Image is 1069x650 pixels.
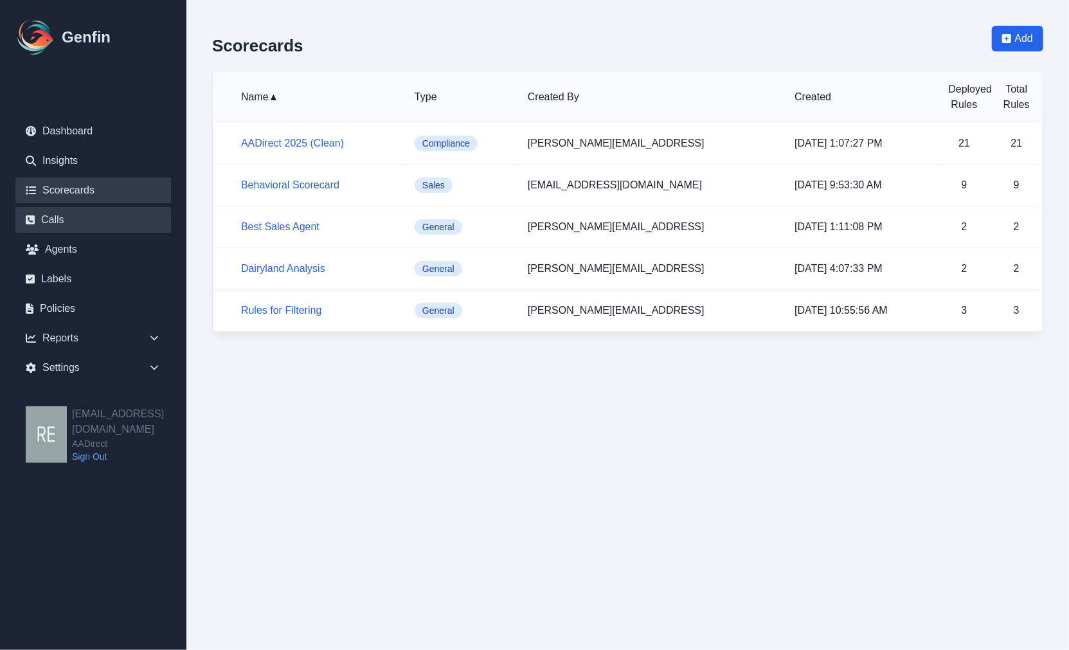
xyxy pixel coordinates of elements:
[241,263,325,274] a: Dairyland Analysis
[1001,136,1032,151] p: 21
[1001,261,1032,276] p: 2
[1001,177,1032,193] p: 9
[528,261,774,276] p: [PERSON_NAME][EMAIL_ADDRESS]
[72,450,186,463] a: Sign Out
[948,303,980,318] p: 3
[992,26,1043,71] a: Add
[1001,219,1032,235] p: 2
[415,219,462,235] span: General
[15,296,171,321] a: Policies
[213,71,404,123] th: Name ▲
[948,177,980,193] p: 9
[784,71,938,123] th: Created
[72,406,186,437] h2: [EMAIL_ADDRESS][DOMAIN_NAME]
[15,355,171,381] div: Settings
[415,136,478,151] span: Compliance
[241,179,339,190] a: Behavioral Scorecard
[795,261,928,276] p: [DATE] 4:07:33 PM
[15,207,171,233] a: Calls
[1001,303,1032,318] p: 3
[938,71,990,123] th: Deployed Rules
[15,237,171,262] a: Agents
[15,325,171,351] div: Reports
[415,261,462,276] span: General
[72,437,186,450] span: AADirect
[212,36,303,55] h2: Scorecards
[795,177,928,193] p: [DATE] 9:53:30 AM
[517,71,784,123] th: Created By
[991,71,1043,123] th: Total Rules
[241,138,344,149] a: AADirect 2025 (Clean)
[528,303,774,318] p: [PERSON_NAME][EMAIL_ADDRESS]
[948,136,980,151] p: 21
[795,219,928,235] p: [DATE] 1:11:08 PM
[241,221,319,232] a: Best Sales Agent
[62,27,111,48] h1: Genfin
[15,177,171,203] a: Scorecards
[528,136,774,151] p: [PERSON_NAME][EMAIL_ADDRESS]
[15,118,171,144] a: Dashboard
[795,303,928,318] p: [DATE] 10:55:56 AM
[948,261,980,276] p: 2
[415,177,453,193] span: Sales
[415,303,462,318] span: General
[948,219,980,235] p: 2
[404,71,517,123] th: Type
[15,17,57,58] img: Logo
[795,136,928,151] p: [DATE] 1:07:27 PM
[528,219,774,235] p: [PERSON_NAME][EMAIL_ADDRESS]
[241,305,321,316] a: Rules for Filtering
[528,177,774,193] p: [EMAIL_ADDRESS][DOMAIN_NAME]
[1015,31,1033,46] span: Add
[15,148,171,174] a: Insights
[26,406,67,463] img: resqueda@aadirect.com
[15,266,171,292] a: Labels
